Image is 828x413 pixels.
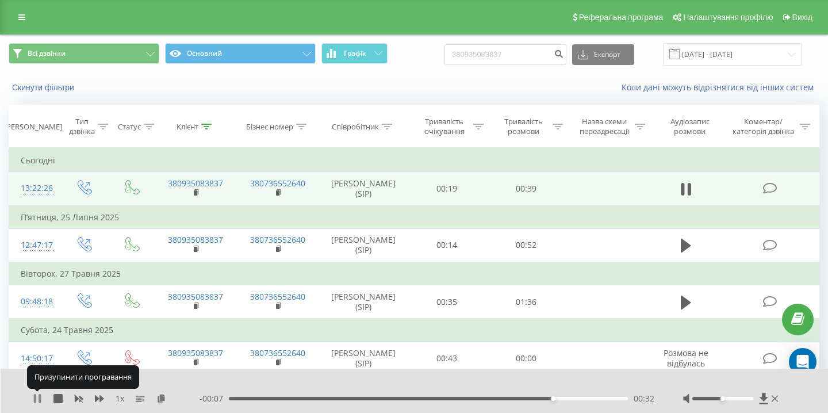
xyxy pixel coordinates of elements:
a: 380935083837 [168,347,223,358]
td: Сьогодні [9,149,819,172]
a: Коли дані можуть відрізнятися вiд інших систем [622,82,819,93]
div: [PERSON_NAME] [4,122,62,132]
span: 1 x [116,393,124,404]
button: Експорт [572,44,634,65]
td: [PERSON_NAME] (SIP) [319,172,408,206]
a: 380935083837 [168,178,223,189]
span: 00:32 [634,393,654,404]
td: 00:39 [486,172,566,206]
div: 12:47:17 [21,234,48,257]
div: Accessibility label [720,396,725,401]
td: Вівторок, 27 Травня 2025 [9,262,819,285]
span: Реферальна програма [579,13,664,22]
button: Всі дзвінки [9,43,159,64]
a: 380935083837 [168,291,223,302]
span: Налаштування профілю [683,13,773,22]
div: Співробітник [332,122,379,132]
a: 380935083837 [168,234,223,245]
button: Основний [165,43,316,64]
td: П’ятниця, 25 Липня 2025 [9,206,819,229]
span: Вихід [792,13,812,22]
td: 00:14 [408,228,487,262]
a: 380736552640 [250,234,305,245]
td: [PERSON_NAME] (SIP) [319,228,408,262]
div: Тривалість очікування [418,117,471,136]
div: Тип дзвінка [69,117,95,136]
td: 00:19 [408,172,487,206]
td: 00:00 [486,342,566,375]
div: Accessibility label [551,396,555,401]
div: 09:48:18 [21,290,48,313]
div: 14:50:17 [21,347,48,370]
button: Скинути фільтри [9,82,80,93]
span: Розмова не відбулась [664,347,708,369]
td: 00:52 [486,228,566,262]
td: Субота, 24 Травня 2025 [9,319,819,342]
button: Графік [321,43,388,64]
input: Пошук за номером [444,44,566,65]
td: [PERSON_NAME] (SIP) [319,285,408,319]
span: - 00:07 [200,393,229,404]
a: 380736552640 [250,291,305,302]
div: Бізнес номер [246,122,293,132]
span: Графік [344,49,366,58]
div: Призупинити програвання [27,365,139,388]
div: Статус [118,122,141,132]
div: Назва схеми переадресації [576,117,632,136]
td: [PERSON_NAME] (SIP) [319,342,408,375]
td: 01:36 [486,285,566,319]
div: 13:22:26 [21,177,48,200]
span: Всі дзвінки [28,49,66,58]
td: 00:35 [408,285,487,319]
td: 00:43 [408,342,487,375]
div: Аудіозапис розмови [658,117,721,136]
a: 380736552640 [250,347,305,358]
div: Тривалість розмови [497,117,550,136]
div: Клієнт [177,122,198,132]
div: Open Intercom Messenger [789,348,816,376]
div: Коментар/категорія дзвінка [730,117,797,136]
a: 380736552640 [250,178,305,189]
